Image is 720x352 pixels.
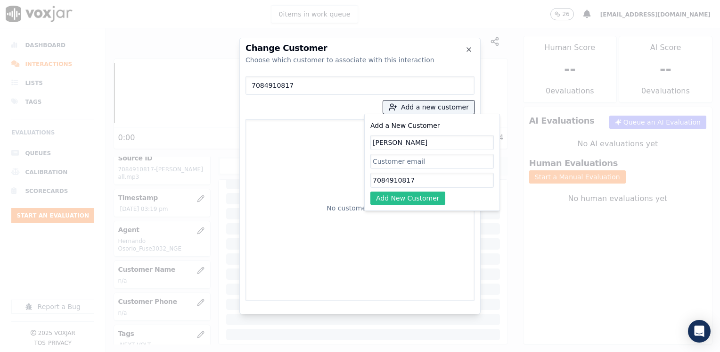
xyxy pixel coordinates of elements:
p: No customers found [327,203,393,213]
div: Open Intercom Messenger [688,320,711,343]
input: Customer name [370,135,494,150]
label: Add a New Customer [370,122,440,129]
div: Choose which customer to associate with this interaction [245,55,475,65]
input: Search Customers [245,76,475,95]
input: Customer phone [370,173,494,188]
h2: Change Customer [245,44,475,52]
button: Add New Customer [370,192,445,205]
button: Add a new customer [383,101,475,114]
input: Customer email [370,154,494,169]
